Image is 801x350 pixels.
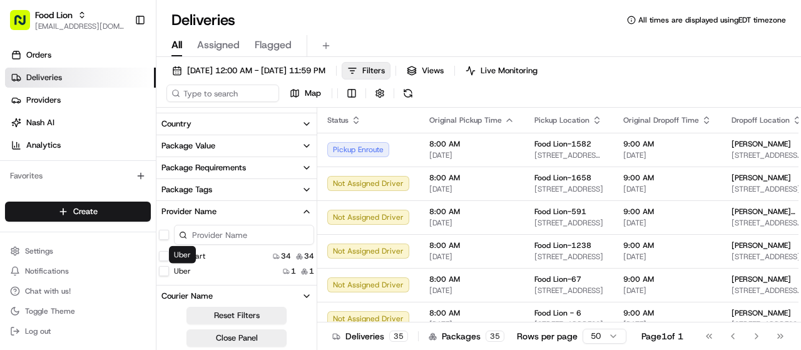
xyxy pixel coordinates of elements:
span: [DATE] [623,286,712,296]
span: [DATE] [623,184,712,194]
span: 34 [304,251,314,261]
span: API Documentation [118,181,201,193]
span: 8:00 AM [429,207,514,217]
a: Nash AI [5,113,156,133]
h1: Deliveries [171,10,235,30]
div: Package Requirements [161,162,246,173]
span: 9:00 AM [623,240,712,250]
span: [DATE] [623,319,712,329]
a: Powered byPylon [88,211,151,221]
button: Courier Name [156,286,317,307]
span: 8:00 AM [429,274,514,284]
span: Original Pickup Time [429,115,502,125]
span: [STREET_ADDRESS][PERSON_NAME] [534,150,603,160]
span: Live Monitoring [481,65,538,76]
button: Log out [5,322,151,340]
a: Providers [5,90,156,110]
span: [PERSON_NAME] [732,308,791,318]
button: Create [5,202,151,222]
button: Settings [5,242,151,260]
div: Packages [429,330,504,342]
span: 9:00 AM [623,274,712,284]
span: Settings [25,246,53,256]
p: Rows per page [517,330,578,342]
span: Food Lion [35,9,73,21]
button: [DATE] 12:00 AM - [DATE] 11:59 PM [166,62,331,80]
div: Provider Name [161,206,217,217]
span: Pickup Location [534,115,589,125]
div: Deliveries [332,330,408,342]
span: [STREET_ADDRESS] [534,286,603,296]
span: Map [305,88,321,99]
span: [EMAIL_ADDRESS][DOMAIN_NAME] [35,21,125,31]
span: Dropoff Location [732,115,790,125]
span: Food Lion-67 [534,274,581,284]
div: We're available if you need us! [43,131,158,142]
div: Start new chat [43,119,205,131]
span: [PERSON_NAME] [732,139,791,149]
button: Views [401,62,449,80]
span: Log out [25,326,51,336]
div: 35 [486,331,504,342]
span: [DATE] [429,150,514,160]
button: Reset Filters [186,307,287,324]
span: Notifications [25,266,69,276]
span: 9:00 AM [623,308,712,318]
span: Food Lion - 6 [534,308,581,318]
span: Knowledge Base [25,181,96,193]
span: 8:00 AM [429,173,514,183]
span: [DATE] [429,184,514,194]
a: 💻API Documentation [101,176,206,198]
span: Nash AI [26,117,54,128]
span: Food Lion-1582 [534,139,591,149]
div: 📗 [13,182,23,192]
button: Food Lion[EMAIL_ADDRESS][DOMAIN_NAME] [5,5,130,35]
span: [PERSON_NAME] [732,173,791,183]
a: Orders [5,45,156,65]
span: [DATE] 12:00 AM - [DATE] 11:59 PM [187,65,325,76]
button: Provider Name [156,201,317,222]
span: [PERSON_NAME] [732,240,791,250]
span: Food Lion-1238 [534,240,591,250]
span: [DATE] [623,150,712,160]
span: Flagged [255,38,292,53]
button: Toggle Theme [5,302,151,320]
span: Toggle Theme [25,306,75,316]
span: All times are displayed using EDT timezone [638,15,786,25]
button: Package Tags [156,179,317,200]
span: 8:00 AM [429,139,514,149]
span: [DATE] [623,252,712,262]
div: Page 1 of 1 [641,330,683,342]
div: Uber [169,246,196,264]
button: Package Requirements [156,157,317,178]
span: [DATE] [429,252,514,262]
button: Country [156,113,317,135]
input: Type to search [166,85,279,102]
span: 8:00 AM [429,308,514,318]
p: Welcome 👋 [13,49,228,69]
span: Create [73,206,98,217]
button: Live Monitoring [460,62,543,80]
span: [DATE] [429,286,514,296]
div: Favorites [5,166,151,186]
span: 8:00 AM [429,240,514,250]
div: Courier Name [161,291,213,302]
span: [STREET_ADDRESS] [534,218,603,228]
span: Original Dropoff Time [623,115,699,125]
span: 1 [309,266,314,276]
span: [PERSON_NAME] [732,274,791,284]
span: 9:00 AM [623,173,712,183]
span: Analytics [26,140,61,151]
span: Food Lion-591 [534,207,586,217]
span: [DATE] [429,218,514,228]
span: All [171,38,182,53]
span: Deliveries [26,72,62,83]
span: Status [327,115,349,125]
a: 📗Knowledge Base [8,176,101,198]
span: [STREET_ADDRESS] [534,319,603,329]
span: Filters [362,65,385,76]
div: 💻 [106,182,116,192]
a: Analytics [5,135,156,155]
span: Chat with us! [25,286,71,296]
img: Nash [13,12,38,37]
